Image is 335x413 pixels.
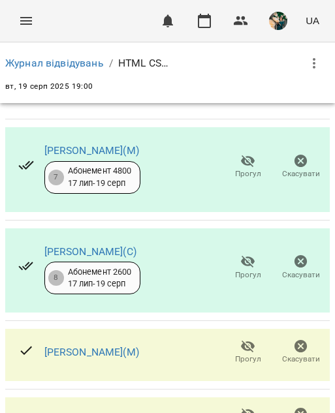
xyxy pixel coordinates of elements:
div: 7 [48,170,64,185]
div: 8 [48,270,64,286]
p: HTML CSS Pro 24 група [118,55,170,71]
nav: breadcrumb [5,55,170,71]
a: [PERSON_NAME](М) [44,346,139,358]
button: Menu [10,5,42,37]
span: вт, 19 серп 2025 19:00 [5,82,93,91]
span: Прогул [235,354,261,365]
a: Журнал відвідувань [5,57,104,69]
button: UA [300,8,325,33]
button: Скасувати [274,334,327,371]
a: [PERSON_NAME](М) [44,144,139,157]
button: Прогул [221,149,274,185]
button: Прогул [221,249,274,286]
span: Скасувати [282,354,320,365]
a: [PERSON_NAME](С) [44,245,136,258]
button: Скасувати [274,249,327,286]
span: Скасувати [282,269,320,281]
button: Скасувати [274,149,327,185]
span: Прогул [235,168,261,179]
button: Прогул [221,334,274,371]
span: Прогул [235,269,261,281]
span: Скасувати [282,168,320,179]
div: Абонемент 4800 17 лип - 19 серп [68,165,132,189]
div: Абонемент 2600 17 лип - 19 серп [68,266,132,290]
li: / [109,55,113,71]
span: UA [306,14,319,27]
img: f2c70d977d5f3d854725443aa1abbf76.jpg [269,12,287,30]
